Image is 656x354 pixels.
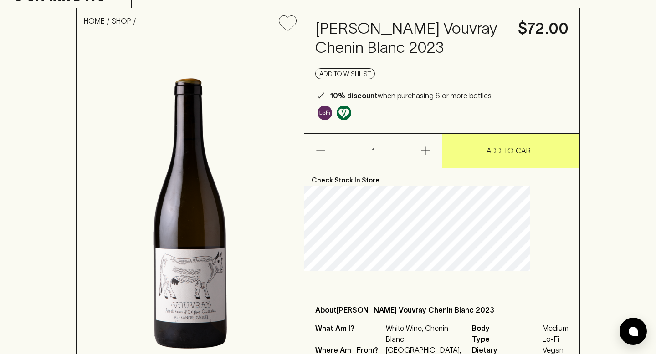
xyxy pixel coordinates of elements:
[318,106,332,120] img: Lo-Fi
[543,323,569,334] span: Medium
[315,103,334,122] a: Some may call it natural, others minimum intervention, either way, it’s hands off & maybe even a ...
[275,12,300,35] button: Add to wishlist
[334,103,354,122] a: Made without the use of any animal products.
[304,168,579,186] p: Check Stock In Store
[84,17,105,25] a: HOME
[330,90,492,101] p: when purchasing 6 or more bottles
[330,91,378,100] b: 10% discount
[629,327,638,336] img: bubble-icon
[472,323,540,334] span: Body
[315,68,375,79] button: Add to wishlist
[518,19,569,38] h4: $72.00
[337,106,351,120] img: Vegan
[487,145,535,156] p: ADD TO CART
[315,323,384,344] p: What Am I?
[315,19,507,57] h4: [PERSON_NAME] Vouvray Chenin Blanc 2023
[386,323,461,344] p: White Wine, Chenin Blanc
[315,304,569,315] p: About [PERSON_NAME] Vouvray Chenin Blanc 2023
[362,134,384,168] p: 1
[543,334,569,344] span: Lo-Fi
[442,134,579,168] button: ADD TO CART
[472,334,540,344] span: Type
[112,17,131,25] a: SHOP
